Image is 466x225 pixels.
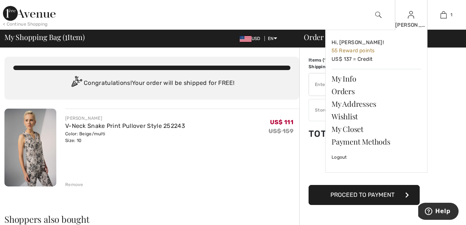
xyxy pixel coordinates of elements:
span: Hi, [PERSON_NAME]! [332,39,384,46]
iframe: PayPal-paypal [309,166,420,182]
div: or 4 payments of with [309,146,420,163]
span: 1 [65,32,67,41]
h2: Shoppers also bought [4,215,299,224]
span: US$ 111 [270,119,293,126]
a: Sign In [408,11,414,18]
img: search the website [375,10,382,19]
a: V-Neck Snake Print Pullover Style 252243 [65,122,185,129]
span: USD [240,36,263,41]
div: or 4 payments ofUS$ 27.75withSezzle Click to learn more about Sezzle [309,146,420,166]
td: Shipping [309,63,351,70]
div: [PERSON_NAME] [65,115,185,122]
a: Logout [332,148,421,166]
img: 1ère Avenue [3,6,56,21]
button: Proceed to Payment [309,185,420,205]
div: Order Summary [295,33,462,41]
img: US Dollar [240,36,252,42]
img: V-Neck Snake Print Pullover Style 252243 [4,109,56,186]
div: Store Credit: 137.00 [309,107,399,113]
span: 1 [450,11,452,18]
a: Payment Methods [332,135,421,148]
iframe: Opens a widget where you can find more information [418,203,459,221]
span: EN [268,36,277,41]
a: My Closet [332,123,421,135]
div: [PERSON_NAME] [395,21,427,29]
div: Remove [65,181,83,188]
td: Total [309,121,351,146]
span: Proceed to Payment [330,191,395,198]
a: Orders [332,85,421,97]
a: My Info [332,72,421,85]
span: My Shopping Bag ( Item) [4,33,85,41]
img: Congratulation2.svg [69,76,84,91]
td: Items ( ) [309,57,351,63]
div: Color: Beige/multi Size: 10 [65,130,185,144]
a: 1 [428,10,460,19]
span: 55 Reward points [332,47,375,54]
a: My Addresses [332,97,421,110]
a: Hi, [PERSON_NAME]! 55 Reward pointsUS$ 137 = Credit [332,36,421,66]
div: < Continue Shopping [3,21,48,27]
div: Congratulations! Your order will be shipped for FREE! [13,76,290,91]
input: Promo code [309,73,399,96]
s: US$ 159 [269,128,293,135]
a: Wishlist [332,110,421,123]
img: My Info [408,10,414,19]
img: My Bag [440,10,447,19]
